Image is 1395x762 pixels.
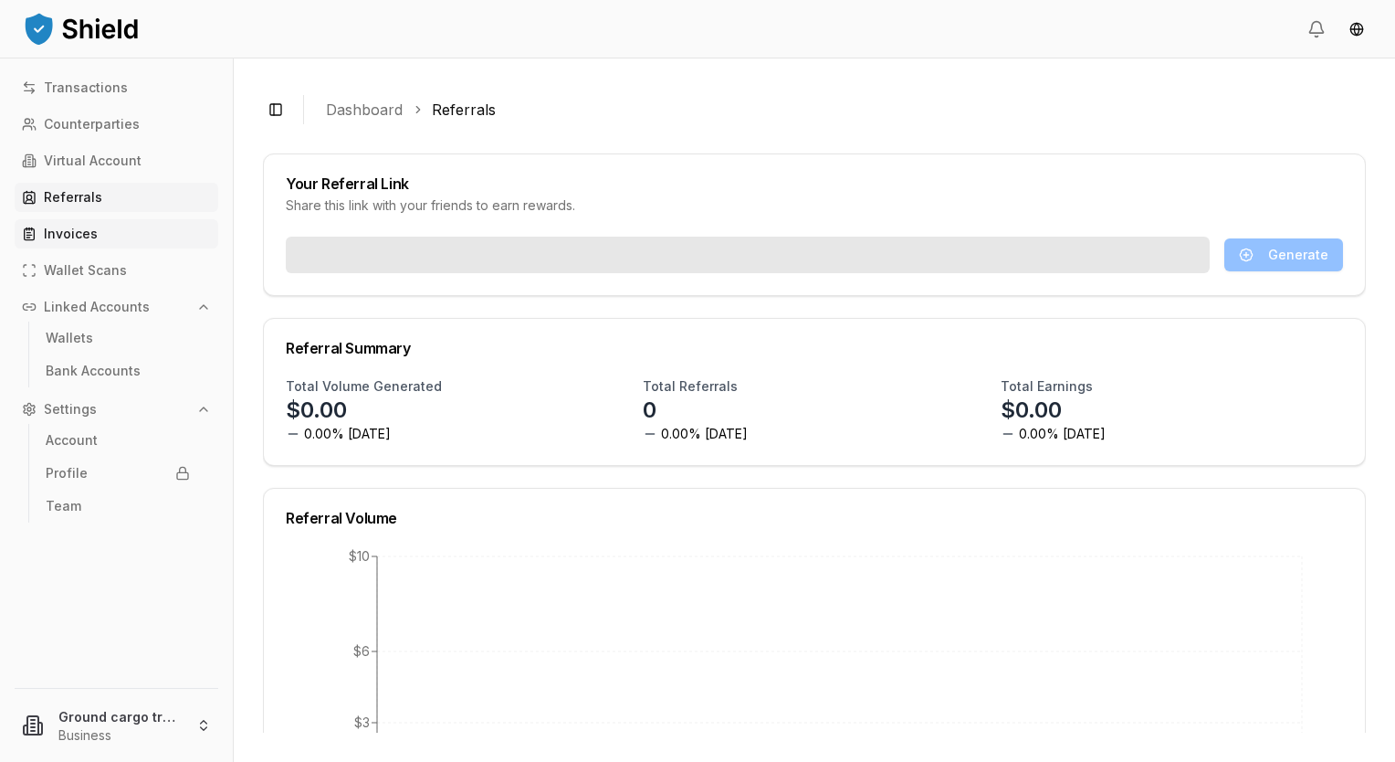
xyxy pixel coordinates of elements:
a: Invoices [15,219,218,249]
div: Referral Summary [286,341,1343,355]
p: Virtual Account [44,154,142,167]
span: 0.00% [DATE] [661,425,748,443]
a: Dashboard [326,99,403,121]
p: Referrals [44,191,102,204]
h3: Total Referrals [643,377,738,396]
p: Invoices [44,228,98,240]
a: Wallets [38,323,197,353]
h3: Total Earnings [1001,377,1093,396]
p: Linked Accounts [44,301,150,313]
a: Team [38,492,197,521]
nav: breadcrumb [326,99,1351,121]
p: Settings [44,403,97,416]
p: 0 [643,396,656,425]
p: Counterparties [44,118,140,131]
p: Profile [46,467,88,480]
a: Wallet Scans [15,256,218,285]
span: 0.00% [DATE] [304,425,391,443]
a: Account [38,426,197,455]
p: Business [58,726,182,745]
button: Linked Accounts [15,292,218,322]
tspan: $6 [353,643,370,659]
a: Transactions [15,73,218,102]
div: Your Referral Link [286,176,1343,191]
p: Transactions [44,81,128,94]
tspan: $3 [354,714,370,730]
p: Team [46,500,81,513]
a: Referrals [15,183,218,212]
p: Account [46,434,98,447]
tspan: $10 [349,548,370,564]
p: $0.00 [286,396,347,425]
img: ShieldPay Logo [22,10,141,47]
h3: Total Volume Generated [286,377,442,396]
p: Wallet Scans [44,264,127,277]
p: $0.00 [1001,396,1062,425]
p: Ground cargo transportation Inc [58,707,182,726]
a: Bank Accounts [38,356,197,386]
a: Profile [38,459,197,488]
a: Counterparties [15,110,218,139]
span: 0.00% [DATE] [1019,425,1106,443]
p: Bank Accounts [46,365,141,377]
div: Referral Volume [286,511,1343,525]
div: Share this link with your friends to earn rewards. [286,196,1343,215]
button: Settings [15,395,218,424]
a: Referrals [432,99,496,121]
p: Wallets [46,332,93,344]
a: Virtual Account [15,146,218,175]
button: Ground cargo transportation IncBusiness [7,696,226,755]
